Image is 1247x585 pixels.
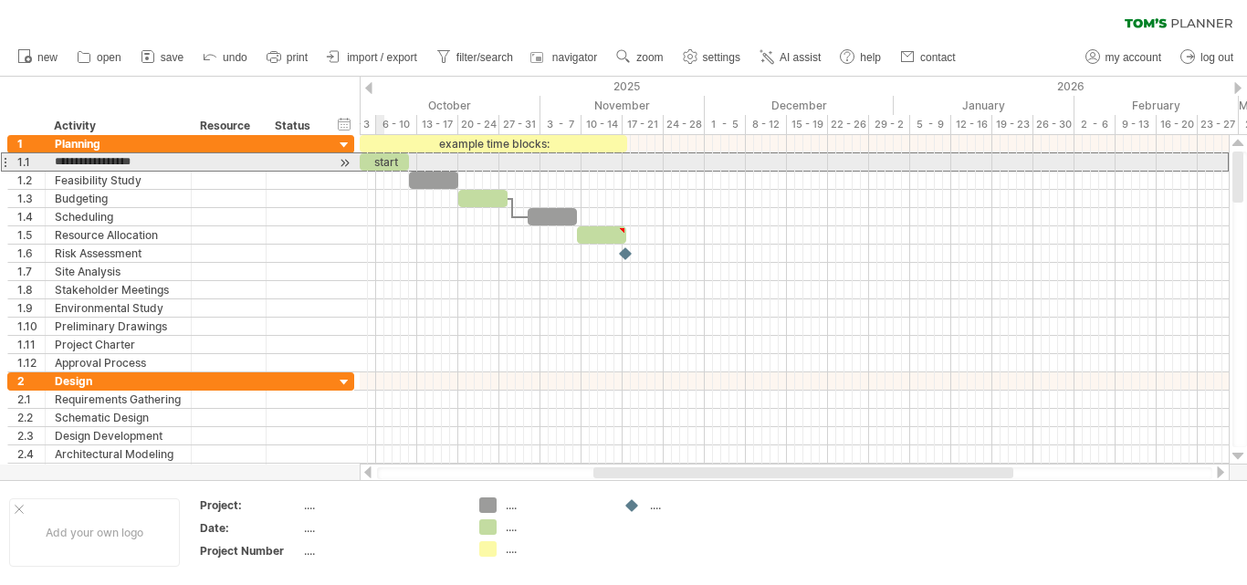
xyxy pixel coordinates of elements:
a: open [72,46,127,69]
div: February 2026 [1074,96,1239,115]
a: print [262,46,313,69]
div: Design [55,372,182,390]
div: 23 - 27 [1198,115,1239,134]
div: Resource Allocation [55,226,182,244]
a: new [13,46,63,69]
div: Resource [200,117,256,135]
div: January 2026 [894,96,1074,115]
div: Date: [200,520,300,536]
span: my account [1106,51,1161,64]
span: open [97,51,121,64]
div: Architectural Modeling [55,445,182,463]
div: .... [506,519,605,535]
div: 22 - 26 [828,115,869,134]
div: .... [304,543,457,559]
span: undo [223,51,247,64]
div: Environmental Study [55,299,182,317]
div: 1.8 [17,281,45,298]
div: 8 - 12 [746,115,787,134]
div: 2 [17,372,45,390]
div: 29 - 2 [869,115,910,134]
div: Risk Assessment [55,245,182,262]
div: .... [304,497,457,513]
a: settings [678,46,746,69]
div: Status [275,117,315,135]
span: new [37,51,58,64]
div: Site Analysis [55,263,182,280]
div: Requirements Gathering [55,391,182,408]
div: 2.3 [17,427,45,444]
div: 10 - 14 [582,115,623,134]
div: November 2025 [540,96,705,115]
div: October 2025 [351,96,540,115]
a: undo [198,46,253,69]
div: Activity [54,117,181,135]
a: navigator [528,46,603,69]
div: Design Development [55,427,182,444]
span: import / export [347,51,417,64]
span: print [287,51,308,64]
div: 5 - 9 [910,115,951,134]
div: 3 - 7 [540,115,582,134]
div: 2.2 [17,409,45,426]
div: Project Charter [55,336,182,353]
div: scroll to activity [336,153,353,172]
div: example time blocks: [360,135,627,152]
div: Project Number [200,543,300,559]
div: 1 - 5 [705,115,746,134]
div: 2.1 [17,391,45,408]
span: zoom [636,51,663,64]
span: filter/search [456,51,513,64]
div: Stakeholder Meetings [55,281,182,298]
div: .... [650,497,749,513]
div: 1 [17,135,45,152]
div: 2.4 [17,445,45,463]
span: help [860,51,881,64]
a: zoom [612,46,668,69]
div: 1.1 [17,153,45,171]
span: settings [703,51,740,64]
div: 1.5 [17,226,45,244]
div: 24 - 28 [664,115,705,134]
div: Planning [55,135,182,152]
div: Approval Process [55,354,182,371]
div: 1.10 [17,318,45,335]
div: Schematic Design [55,409,182,426]
div: 1.4 [17,208,45,225]
div: 2 - 6 [1074,115,1116,134]
a: contact [896,46,961,69]
div: .... [506,497,605,513]
span: log out [1200,51,1233,64]
a: AI assist [755,46,826,69]
a: log out [1176,46,1239,69]
div: start [360,153,409,171]
div: Budgeting [55,190,182,207]
a: import / export [322,46,423,69]
div: 20 - 24 [458,115,499,134]
div: 15 - 19 [787,115,828,134]
div: 1.7 [17,263,45,280]
div: Add your own logo [9,498,180,567]
div: December 2025 [705,96,894,115]
div: 19 - 23 [992,115,1033,134]
div: .... [506,541,605,557]
div: 1.12 [17,354,45,371]
div: Feasibility Study [55,172,182,189]
a: my account [1081,46,1167,69]
a: filter/search [432,46,519,69]
div: Preliminary Drawings [55,318,182,335]
div: 1.2 [17,172,45,189]
a: help [835,46,886,69]
div: 12 - 16 [951,115,992,134]
div: 26 - 30 [1033,115,1074,134]
div: 1.9 [17,299,45,317]
div: 9 - 13 [1116,115,1157,134]
a: save [136,46,189,69]
div: 1.6 [17,245,45,262]
div: Structural Engineering [55,464,182,481]
div: 1.11 [17,336,45,353]
div: 2.5 [17,464,45,481]
div: 27 - 31 [499,115,540,134]
div: 6 - 10 [376,115,417,134]
span: AI assist [780,51,821,64]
